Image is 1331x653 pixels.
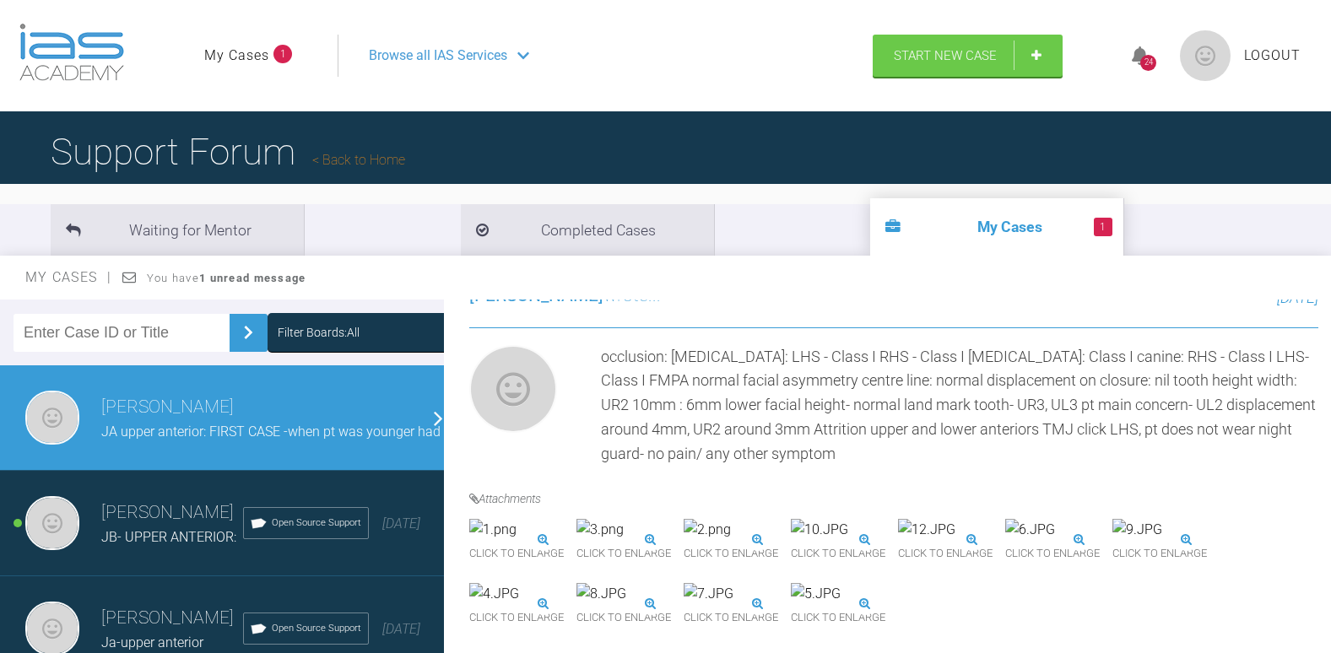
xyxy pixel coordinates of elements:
span: Ja-upper anterior [101,634,203,650]
span: 1 [273,45,292,63]
div: Filter Boards: All [278,323,360,342]
span: [DATE] [382,621,420,637]
span: Click to enlarge [791,541,885,567]
a: My Cases [204,45,269,67]
div: occlusion: [MEDICAL_DATA]: LHS - Class I RHS - Class I [MEDICAL_DATA]: Class I canine: RHS - Clas... [601,345,1318,467]
span: Open Source Support [272,621,361,636]
img: 6.JPG [1005,519,1055,541]
a: Back to Home [312,152,405,168]
span: Click to enlarge [469,605,564,631]
span: Start New Case [894,48,997,63]
span: Browse all IAS Services [369,45,507,67]
div: 24 [1140,55,1156,71]
img: 2.png [684,519,731,541]
span: Click to enlarge [469,541,564,567]
a: Logout [1244,45,1301,67]
img: chevronRight.28bd32b0.svg [235,319,262,346]
span: Click to enlarge [684,605,778,631]
span: My Cases [25,269,112,285]
span: You have [147,272,306,284]
img: 8.JPG [576,583,626,605]
img: 7.JPG [684,583,733,605]
img: Naila Nehal [25,391,79,445]
span: Click to enlarge [1112,541,1207,567]
img: 3.png [576,519,624,541]
img: Naila Nehal [25,496,79,550]
img: 12.JPG [898,519,955,541]
li: Waiting for Mentor [51,204,304,256]
img: 5.JPG [791,583,841,605]
span: JB- UPPER ANTERIOR: [101,529,236,545]
img: logo-light.3e3ef733.png [19,24,124,81]
img: 10.JPG [791,519,848,541]
img: Naila Nehal [469,345,557,433]
strong: 1 unread message [199,272,306,284]
a: Start New Case [873,35,1063,77]
img: profile.png [1180,30,1231,81]
h3: [PERSON_NAME] [101,499,243,527]
li: My Cases [870,198,1123,256]
span: [DATE] [1277,289,1318,306]
span: [DATE] [382,515,420,532]
span: Click to enlarge [1005,541,1100,567]
span: Click to enlarge [576,541,671,567]
span: Click to enlarge [898,541,993,567]
span: 1 [1094,218,1112,236]
span: Click to enlarge [791,605,885,631]
img: 1.png [469,519,517,541]
h4: Attachments [469,489,1318,508]
span: Click to enlarge [576,605,671,631]
span: Open Source Support [272,515,361,531]
h3: [PERSON_NAME] [101,604,243,633]
img: 9.JPG [1112,519,1162,541]
input: Enter Case ID or Title [14,314,230,352]
li: Completed Cases [461,204,714,256]
img: 4.JPG [469,583,519,605]
span: Click to enlarge [684,541,778,567]
h1: Support Forum [51,122,405,181]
